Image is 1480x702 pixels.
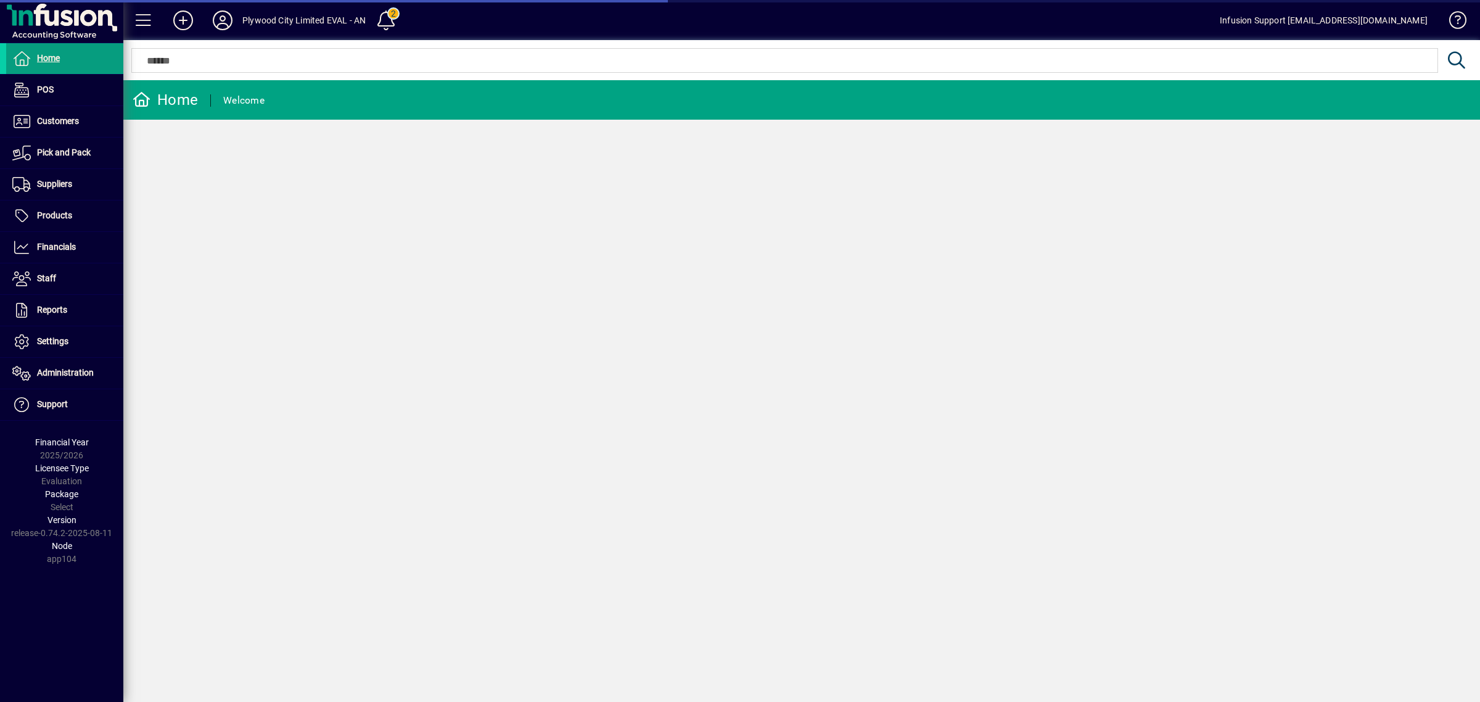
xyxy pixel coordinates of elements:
[35,437,89,447] span: Financial Year
[6,326,123,357] a: Settings
[6,169,123,200] a: Suppliers
[1440,2,1465,43] a: Knowledge Base
[37,273,56,283] span: Staff
[133,90,198,110] div: Home
[1220,10,1428,30] div: Infusion Support [EMAIL_ADDRESS][DOMAIN_NAME]
[37,179,72,189] span: Suppliers
[6,389,123,420] a: Support
[203,9,242,31] button: Profile
[47,515,76,525] span: Version
[6,75,123,105] a: POS
[6,200,123,231] a: Products
[6,358,123,389] a: Administration
[6,232,123,263] a: Financials
[35,463,89,473] span: Licensee Type
[6,295,123,326] a: Reports
[37,305,67,315] span: Reports
[223,91,265,110] div: Welcome
[6,263,123,294] a: Staff
[52,541,72,551] span: Node
[37,336,68,346] span: Settings
[37,116,79,126] span: Customers
[6,138,123,168] a: Pick and Pack
[37,85,54,94] span: POS
[45,489,78,499] span: Package
[6,106,123,137] a: Customers
[37,399,68,409] span: Support
[242,10,366,30] div: Plywood City Limited EVAL - AN
[163,9,203,31] button: Add
[37,242,76,252] span: Financials
[37,147,91,157] span: Pick and Pack
[37,53,60,63] span: Home
[37,210,72,220] span: Products
[37,368,94,378] span: Administration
